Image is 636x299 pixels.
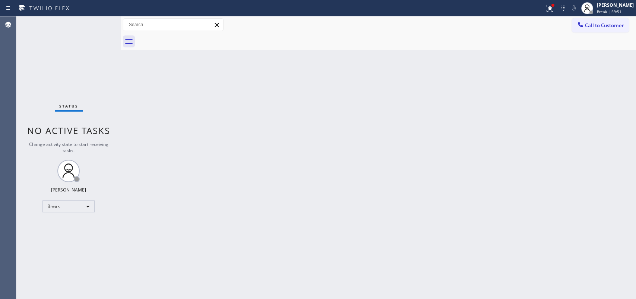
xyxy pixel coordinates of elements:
[27,124,110,137] span: No active tasks
[585,22,624,29] span: Call to Customer
[59,103,78,109] span: Status
[42,200,95,212] div: Break
[123,19,223,31] input: Search
[597,2,634,8] div: [PERSON_NAME]
[597,9,621,14] span: Break | 59:51
[569,3,579,13] button: Mute
[29,141,108,154] span: Change activity state to start receiving tasks.
[572,18,629,32] button: Call to Customer
[51,187,86,193] div: [PERSON_NAME]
